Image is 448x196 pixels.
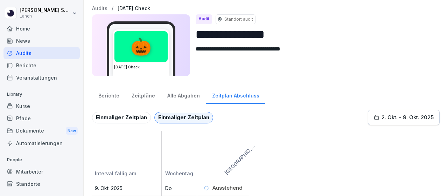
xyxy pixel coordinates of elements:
[3,112,80,124] a: Pfade
[206,86,265,104] a: Zeitplan Abschluss
[125,86,161,104] a: Zeitpläne
[92,180,197,196] div: Do
[20,14,71,19] p: Lanch
[3,59,80,72] a: Berichte
[374,114,434,121] div: 2. Okt. - 9. Okt. 2025
[368,110,440,125] button: 2. Okt. - 9. Okt. 2025
[3,72,80,84] a: Veranstaltungen
[112,6,113,12] p: /
[196,14,212,24] div: Audit
[3,178,80,190] a: Standorte
[92,184,158,192] p: 9. Okt. 2025
[3,47,80,59] a: Audits
[154,112,213,124] div: Einmaliger Zeitplan
[223,142,258,177] p: [GEOGRAPHIC_DATA]
[92,86,125,104] a: Berichte
[3,35,80,47] a: News
[114,65,168,70] h3: [DATE] Check
[66,127,78,135] div: New
[3,124,80,137] div: Dokumente
[204,184,243,192] div: Ausstehend
[3,124,80,137] a: DokumenteNew
[92,112,151,124] div: Einmaliger Zeitplan
[92,170,158,180] p: Interval fällig am
[20,7,71,13] p: [PERSON_NAME] Samsunlu
[118,6,150,12] a: [DATE] Check
[224,16,253,22] p: Standort audit
[165,170,197,180] p: Wochentag
[3,22,80,35] a: Home
[161,86,206,104] a: Alle Abgaben
[3,137,80,149] a: Automatisierungen
[92,6,107,12] a: Audits
[3,165,80,178] a: Mitarbeiter
[3,154,80,165] p: People
[3,89,80,100] p: Library
[114,31,168,62] div: 🎃
[3,100,80,112] a: Kurse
